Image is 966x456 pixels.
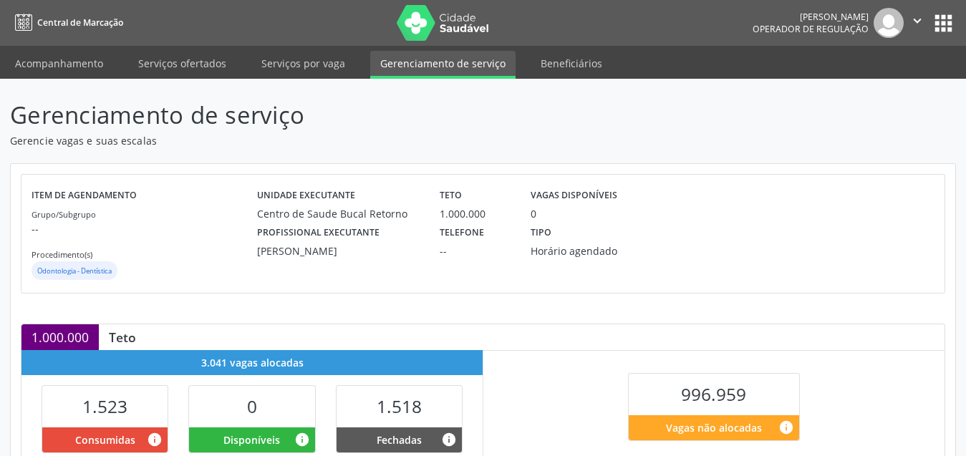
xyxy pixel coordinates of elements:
[10,97,672,133] p: Gerenciamento de serviço
[440,243,511,258] div: --
[75,432,135,447] span: Consumidas
[257,206,420,221] div: Centro de Saude Bucal Retorno
[82,394,127,418] span: 1.523
[753,11,869,23] div: [PERSON_NAME]
[257,185,355,207] label: Unidade executante
[37,16,123,29] span: Central de Marcação
[666,420,762,435] span: Vagas não alocadas
[681,382,746,406] span: 996.959
[247,394,257,418] span: 0
[778,419,794,435] i: Quantidade de vagas restantes do teto de vagas
[531,51,612,76] a: Beneficiários
[32,249,92,260] small: Procedimento(s)
[21,350,483,375] div: 3.041 vagas alocadas
[531,243,647,258] div: Horário agendado
[32,221,257,236] p: --
[909,13,925,29] i: 
[147,432,163,447] i: Vagas alocadas que possuem marcações associadas
[440,206,511,221] div: 1.000.000
[531,221,551,243] label: Tipo
[257,243,420,258] div: [PERSON_NAME]
[294,432,310,447] i: Vagas alocadas e sem marcações associadas
[440,185,462,207] label: Teto
[440,221,484,243] label: Telefone
[531,206,536,221] div: 0
[753,23,869,35] span: Operador de regulação
[21,324,99,350] div: 1.000.000
[10,133,672,148] p: Gerencie vagas e suas escalas
[223,432,280,447] span: Disponíveis
[377,394,422,418] span: 1.518
[931,11,956,36] button: apps
[441,432,457,447] i: Vagas alocadas e sem marcações associadas que tiveram sua disponibilidade fechada
[251,51,355,76] a: Serviços por vaga
[257,221,380,243] label: Profissional executante
[128,51,236,76] a: Serviços ofertados
[904,8,931,38] button: 
[10,11,123,34] a: Central de Marcação
[874,8,904,38] img: img
[370,51,516,79] a: Gerenciamento de serviço
[32,185,137,207] label: Item de agendamento
[531,185,617,207] label: Vagas disponíveis
[377,432,422,447] span: Fechadas
[32,209,96,220] small: Grupo/Subgrupo
[5,51,113,76] a: Acompanhamento
[99,329,146,345] div: Teto
[37,266,112,276] small: Odontologia - Dentística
